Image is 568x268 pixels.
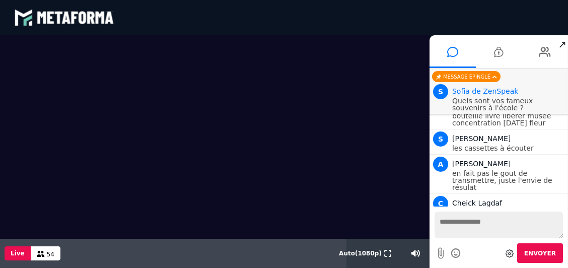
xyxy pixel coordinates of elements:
[524,250,556,257] span: Envoyer
[433,196,448,211] span: C
[433,84,448,99] span: S
[452,170,565,191] p: en fait pas le gout de transmettre, juste l'envie de résulat
[337,239,384,268] button: Auto(1080p)
[452,145,565,152] p: les cassettes à écouter
[452,87,518,95] span: Modérateur
[452,105,565,126] p: Rivière pilote réunion voyage bouteille livre libérer musée concentration [DATE] fleur
[433,131,448,147] span: S
[452,199,502,207] span: Cheick Lagdaf
[452,135,511,143] span: [PERSON_NAME]
[433,157,448,172] span: A
[452,160,511,168] span: [PERSON_NAME]
[339,250,382,257] span: Auto ( 1080 p)
[452,97,565,111] p: Quels sont vos fameux souvenirs à l'école ?
[517,243,563,263] button: Envoyer
[556,35,568,53] span: ↗
[47,251,54,258] span: 54
[432,71,501,82] div: Message épinglé
[5,246,31,260] button: Live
